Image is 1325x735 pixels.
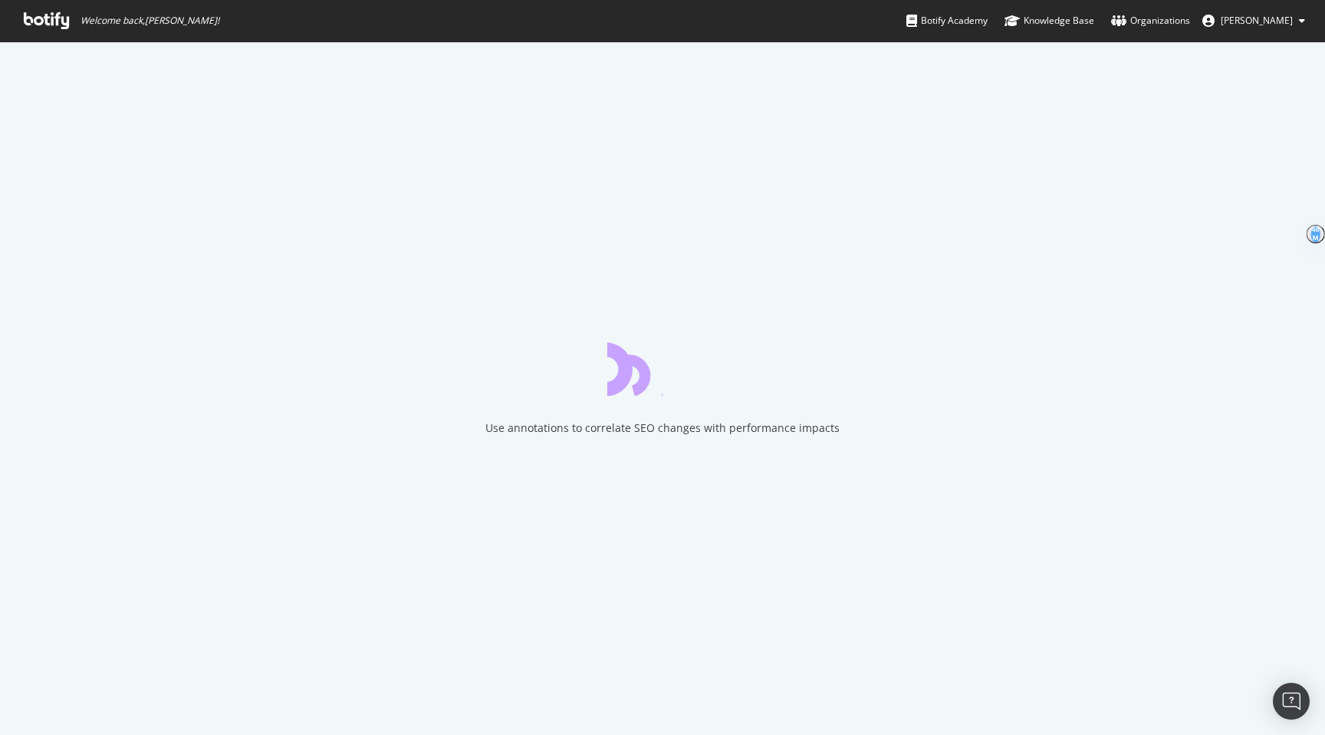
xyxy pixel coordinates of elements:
div: Knowledge Base [1004,13,1094,28]
div: Botify Academy [906,13,988,28]
div: Organizations [1111,13,1190,28]
span: Welcome back, [PERSON_NAME] ! [81,15,219,27]
div: Open Intercom Messenger [1273,683,1310,720]
div: Use annotations to correlate SEO changes with performance impacts [485,420,840,436]
div: animation [607,341,718,396]
span: Dervla Richardson [1221,14,1293,27]
button: [PERSON_NAME] [1190,8,1317,33]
